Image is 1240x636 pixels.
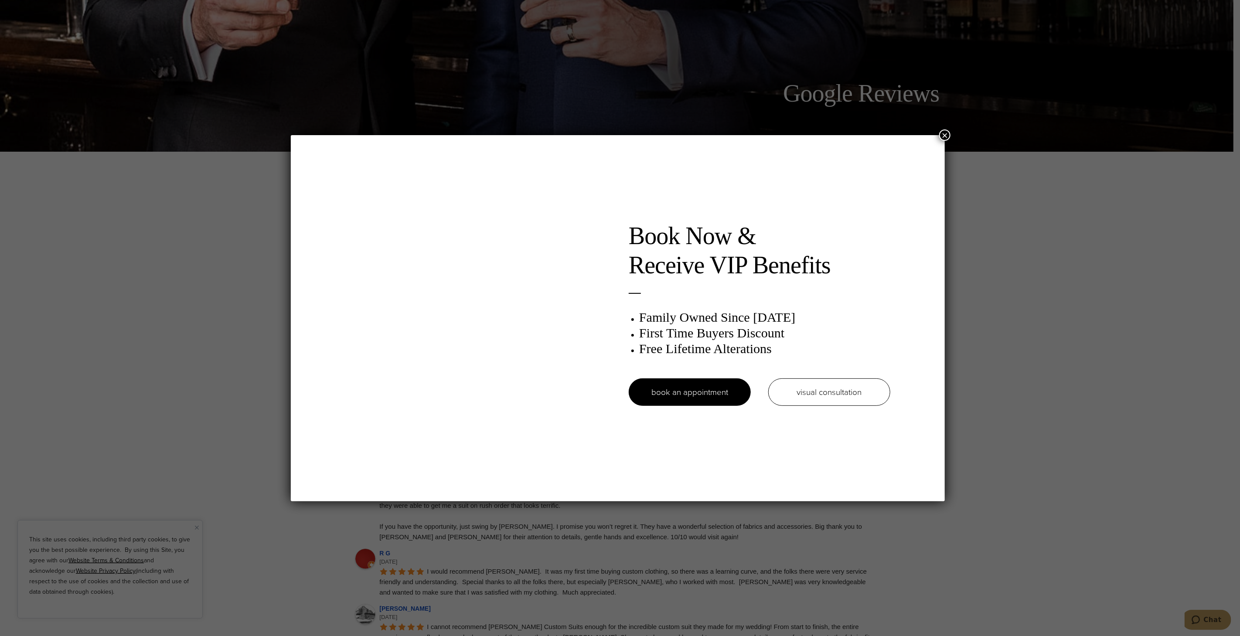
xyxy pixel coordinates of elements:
[639,325,890,341] h3: First Time Buyers Discount
[629,221,890,280] h2: Book Now & Receive VIP Benefits
[639,309,890,325] h3: Family Owned Since [DATE]
[939,129,950,141] button: Close
[768,378,890,406] a: visual consultation
[639,341,890,357] h3: Free Lifetime Alterations
[19,6,37,14] span: Chat
[629,378,751,406] a: book an appointment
